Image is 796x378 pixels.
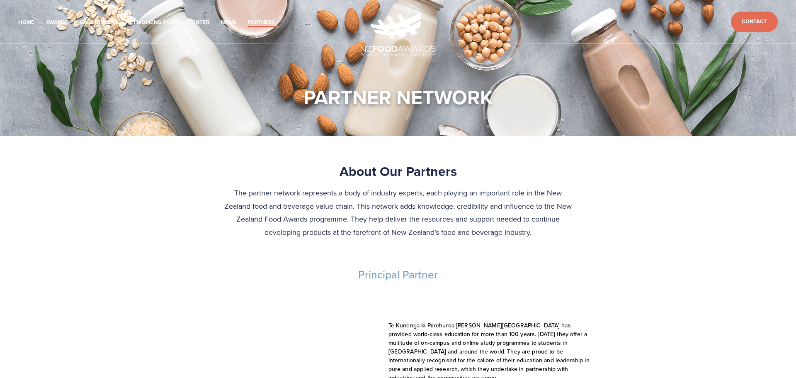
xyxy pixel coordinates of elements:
a: Enter [192,18,209,27]
strong: About Our Partners [340,161,457,181]
a: Home [18,18,34,27]
a: News [221,18,236,27]
a: Contact [731,12,778,32]
a: Networking-Tours [126,18,181,27]
a: Gala Dinner [80,18,114,27]
h3: Principal Partner [133,268,663,282]
a: Partners [248,18,275,27]
a: Awards [46,18,68,27]
h1: PARTNER NETWORK [303,85,493,110]
p: The partner network represents a body of industry experts, each playing an important role in the ... [223,186,573,239]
